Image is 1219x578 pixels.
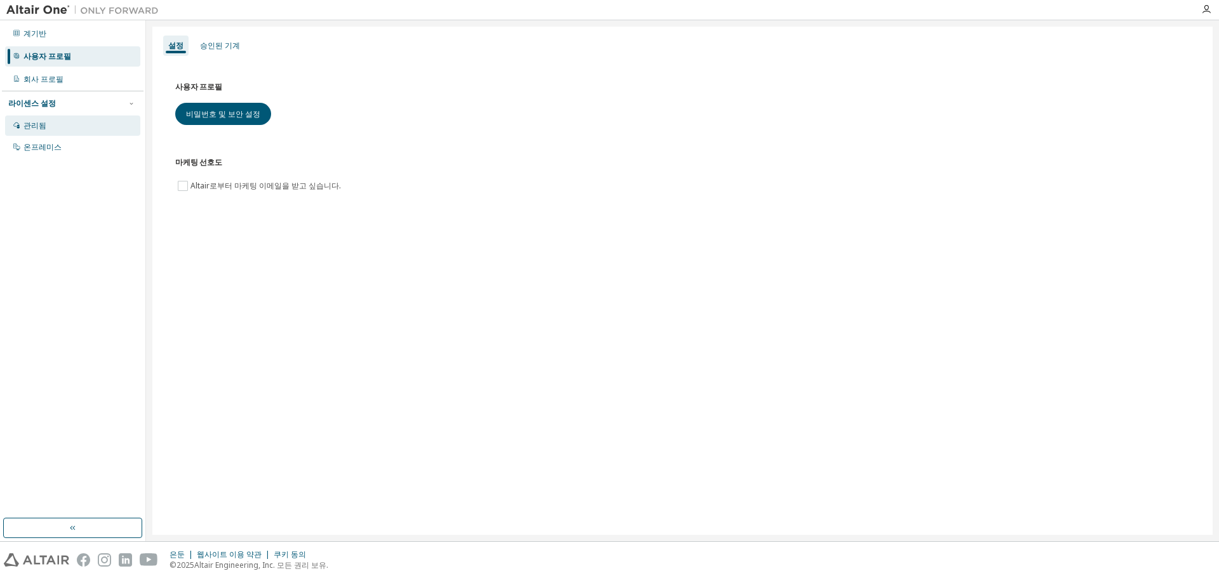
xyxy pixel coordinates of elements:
[98,553,111,567] img: instagram.svg
[200,40,240,51] font: 승인된 기계
[119,553,132,567] img: linkedin.svg
[77,553,90,567] img: facebook.svg
[175,157,222,167] font: 마케팅 선호도
[8,98,56,108] font: 라이센스 설정
[175,103,271,125] button: 비밀번호 및 보안 설정
[23,120,46,131] font: 관리됨
[194,560,328,570] font: Altair Engineering, Inc. 모든 권리 보유.
[274,549,306,560] font: 쿠키 동의
[170,560,177,570] font: ©
[23,74,63,84] font: 회사 프로필
[23,28,46,39] font: 계기반
[175,82,222,91] font: 사용자 프로필
[168,40,183,51] font: 설정
[6,4,165,16] img: 알타이르 원
[177,560,194,570] font: 2025
[197,549,262,560] font: 웹사이트 이용 약관
[23,141,62,152] font: 온프레미스
[170,549,185,560] font: 은둔
[190,180,341,191] font: Altair로부터 마케팅 이메일을 받고 싶습니다.
[140,553,158,567] img: youtube.svg
[186,108,260,119] font: 비밀번호 및 보안 설정
[4,553,69,567] img: altair_logo.svg
[23,51,71,62] font: 사용자 프로필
